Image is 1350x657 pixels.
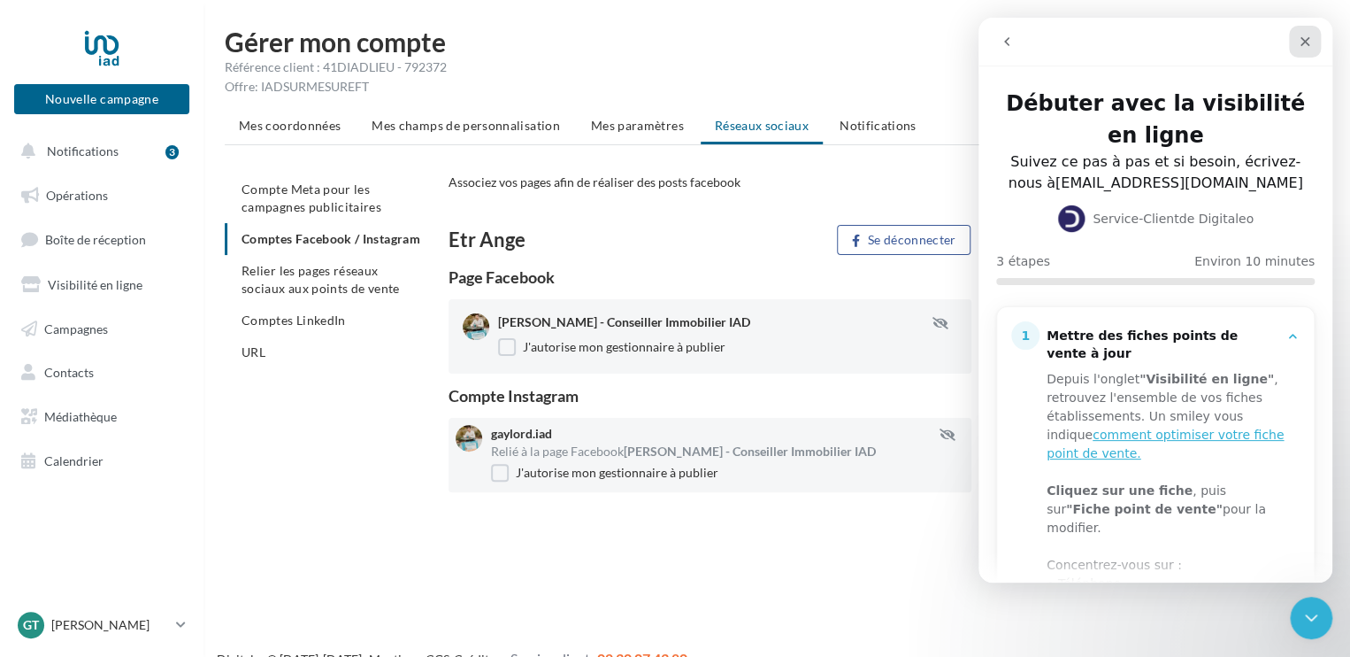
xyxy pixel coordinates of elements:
a: Opérations [11,177,193,214]
span: Opérations [46,188,108,203]
span: Campagnes [44,321,108,336]
a: GT [PERSON_NAME] [14,608,189,642]
div: Etr Ange [449,230,702,250]
span: Boîte de réception [45,232,146,247]
span: gaylord.iad [491,426,552,441]
span: URL [242,344,265,359]
label: J'autorise mon gestionnaire à publier [498,338,725,356]
span: Calendrier [44,453,104,468]
span: Mes coordonnées [239,118,341,133]
span: Notifications [47,143,119,158]
span: Visibilité en ligne [48,277,142,292]
div: Compte Instagram [449,388,971,404]
div: Référence client : 41DIADLIEU - 792372 [225,58,1329,76]
span: Relier les pages réseaux sociaux aux points de vente [242,263,399,296]
span: Associez vos pages afin de réaliser des posts facebook [449,174,740,189]
span: Mes champs de personnalisation [372,118,560,133]
button: Nouvelle campagne [14,84,189,114]
a: Campagnes [11,311,193,348]
span: [PERSON_NAME] - Conseiller Immobilier IAD [498,314,750,329]
a: Calendrier [11,443,193,480]
span: Comptes LinkedIn [242,313,346,328]
div: • Téléphone [68,557,308,576]
div: Relié à la page Facebook [491,443,964,460]
a: Visibilité en ligne [11,267,193,304]
span: Mes paramètres [591,118,684,133]
div: 3 [165,145,179,159]
a: Boîte de réception [11,220,193,259]
iframe: Intercom live chat [978,18,1332,583]
iframe: Intercom live chat [1290,597,1332,639]
button: Notifications 3 [11,133,186,170]
span: Compte Meta pour les campagnes publicitaires [242,182,381,214]
span: [PERSON_NAME] - Conseiller Immobilier IAD [624,444,876,459]
p: [PERSON_NAME] [51,616,169,634]
label: J'autorise mon gestionnaire à publier [491,464,718,482]
span: GT [23,616,39,634]
div: Page Facebook [449,269,971,285]
h1: Gérer mon compte [225,28,1329,55]
span: Médiathèque [44,409,117,424]
span: Contacts [44,365,94,380]
a: Médiathèque [11,398,193,436]
button: Se déconnecter [837,225,970,255]
div: Offre: IADSURMESUREFT [225,78,1329,96]
span: Notifications [840,118,917,133]
a: Contacts [11,354,193,391]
